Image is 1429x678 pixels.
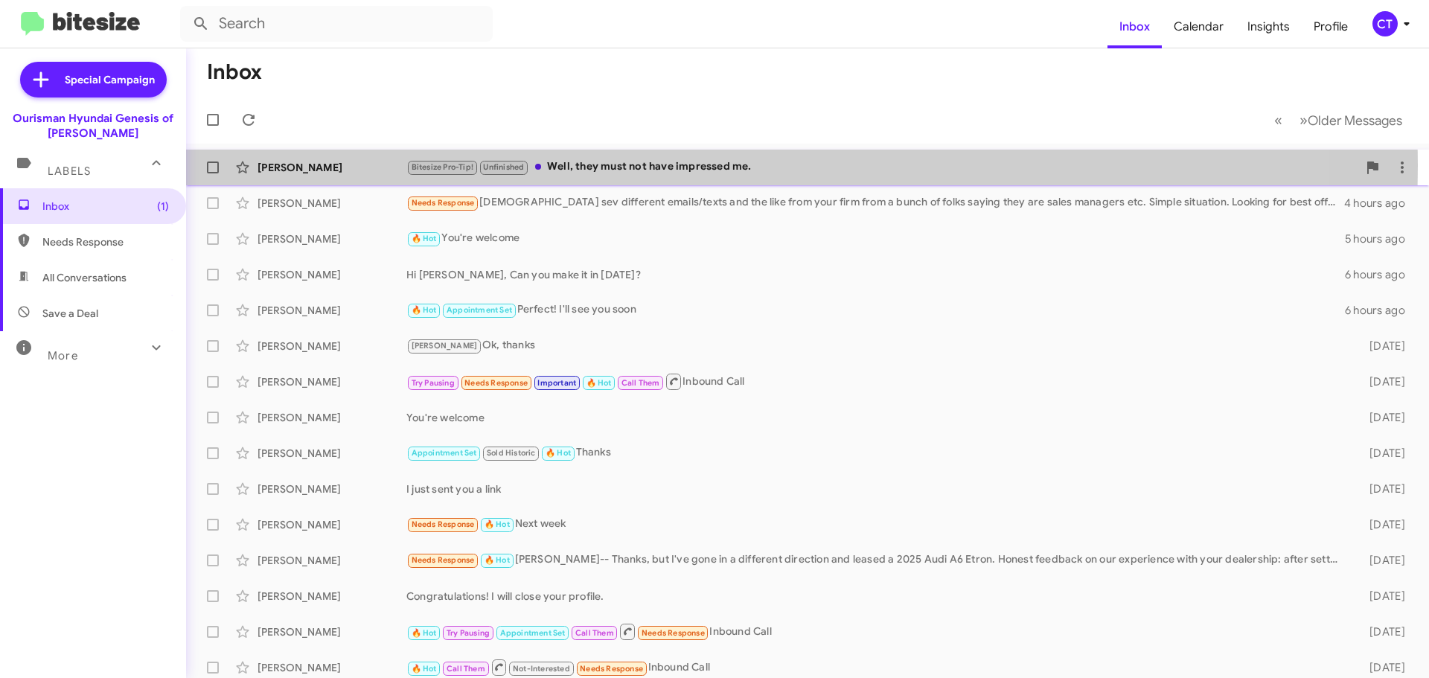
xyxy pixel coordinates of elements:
div: [DATE] [1346,517,1417,532]
div: 6 hours ago [1345,303,1417,318]
span: « [1274,111,1282,129]
div: [PERSON_NAME] [258,374,406,389]
span: [PERSON_NAME] [412,341,478,351]
div: [DATE] [1346,446,1417,461]
div: Inbound Call [406,372,1346,391]
div: [PERSON_NAME] [258,589,406,604]
div: I just sent you a link [406,482,1346,496]
span: Needs Response [412,198,475,208]
button: Previous [1265,105,1291,135]
div: [DATE] [1346,339,1417,354]
div: Perfect! I'll see you soon [406,301,1345,319]
span: Appointment Set [412,448,477,458]
div: [DATE] [1346,660,1417,675]
span: » [1299,111,1308,129]
button: Next [1291,105,1411,135]
span: More [48,349,78,362]
span: All Conversations [42,270,127,285]
div: [DATE] [1346,482,1417,496]
div: [PERSON_NAME] [258,231,406,246]
span: Labels [48,164,91,178]
span: Important [537,378,576,388]
div: [PERSON_NAME]-- Thanks, but I've gone in a different direction and leased a 2025 Audi A6 Etron. H... [406,551,1346,569]
div: [PERSON_NAME] [258,160,406,175]
div: Inbound Call [406,622,1346,641]
div: [PERSON_NAME] [258,553,406,568]
a: Profile [1302,5,1360,48]
span: Bitesize Pro-Tip! [412,162,473,172]
div: [DATE] [1346,589,1417,604]
div: [PERSON_NAME] [258,446,406,461]
div: Inbound Call [406,658,1346,677]
div: Congratulations! I will close your profile. [406,589,1346,604]
span: 🔥 Hot [412,234,437,243]
span: 🔥 Hot [412,664,437,674]
span: 🔥 Hot [485,555,510,565]
div: [PERSON_NAME] [258,517,406,532]
div: [DATE] [1346,624,1417,639]
div: [PERSON_NAME] [258,303,406,318]
span: Call Them [447,664,485,674]
span: Call Them [621,378,660,388]
a: Calendar [1162,5,1235,48]
div: 4 hours ago [1344,196,1417,211]
span: Needs Response [412,555,475,565]
span: Needs Response [580,664,643,674]
div: CT [1372,11,1398,36]
span: Not-Interested [513,664,570,674]
span: 🔥 Hot [412,305,437,315]
span: 🔥 Hot [485,519,510,529]
nav: Page navigation example [1266,105,1411,135]
div: [PERSON_NAME] [258,267,406,282]
span: Special Campaign [65,72,155,87]
div: [PERSON_NAME] [258,410,406,425]
span: 🔥 Hot [586,378,612,388]
div: [PERSON_NAME] [258,624,406,639]
span: Unfinished [483,162,524,172]
span: Try Pausing [447,628,490,638]
span: 🔥 Hot [412,628,437,638]
div: [DEMOGRAPHIC_DATA] sev different emails/texts and the like from your firm from a bunch of folks s... [406,194,1344,211]
span: Call Them [575,628,614,638]
span: Appointment Set [500,628,566,638]
span: Inbox [42,199,169,214]
div: [DATE] [1346,553,1417,568]
div: [DATE] [1346,374,1417,389]
span: 🔥 Hot [546,448,571,458]
button: CT [1360,11,1413,36]
div: [PERSON_NAME] [258,196,406,211]
span: Older Messages [1308,112,1402,129]
div: [PERSON_NAME] [258,482,406,496]
span: Needs Response [642,628,705,638]
div: Next week [406,516,1346,533]
h1: Inbox [207,60,262,84]
div: Well, they must not have impressed me. [406,159,1358,176]
div: Ok, thanks [406,337,1346,354]
span: Needs Response [412,519,475,529]
div: Thanks [406,444,1346,461]
span: Sold Historic [487,448,536,458]
div: 6 hours ago [1345,267,1417,282]
span: Try Pausing [412,378,455,388]
div: You're welcome [406,230,1345,247]
span: Save a Deal [42,306,98,321]
span: (1) [157,199,169,214]
a: Inbox [1107,5,1162,48]
span: Needs Response [464,378,528,388]
a: Special Campaign [20,62,167,97]
input: Search [180,6,493,42]
div: 5 hours ago [1345,231,1417,246]
span: Appointment Set [447,305,512,315]
div: You're welcome [406,410,1346,425]
div: [DATE] [1346,410,1417,425]
div: [PERSON_NAME] [258,339,406,354]
div: Hi [PERSON_NAME], Can you make it in [DATE]? [406,267,1345,282]
div: [PERSON_NAME] [258,660,406,675]
span: Needs Response [42,234,169,249]
a: Insights [1235,5,1302,48]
